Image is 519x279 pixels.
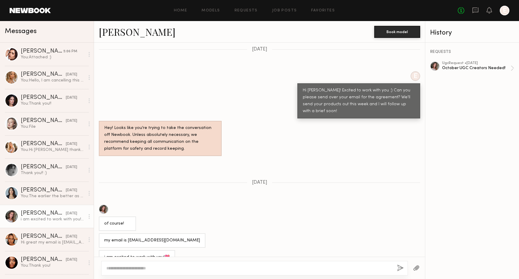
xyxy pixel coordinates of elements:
a: [PERSON_NAME] [99,25,175,38]
div: [PERSON_NAME] [21,72,66,78]
div: my email is [EMAIL_ADDRESS][DOMAIN_NAME] [104,237,200,244]
span: Messages [5,28,37,35]
div: You: The earlier the better as content was due on 9.10, thank you! [21,193,85,199]
div: [DATE] [66,72,77,78]
div: You: Hello, I am cancelling this booking due to no response. [21,78,85,83]
div: Hi great my email is [EMAIL_ADDRESS][DOMAIN_NAME] [21,240,85,245]
div: You: Thank you! [21,263,85,268]
div: Hi [PERSON_NAME]! Excited to work with you :) Can you please send over your email for the agreeme... [303,87,415,115]
div: [DATE] [66,188,77,193]
div: History [430,29,514,36]
div: [PERSON_NAME] [21,187,66,193]
div: [DATE] [66,118,77,124]
div: i am excited to work with you!💖 [21,216,85,222]
button: Book model [374,26,420,38]
div: Hey! Looks like you’re trying to take the conversation off Newbook. Unless absolutely necessary, ... [104,125,216,152]
div: [PERSON_NAME] [21,95,66,101]
div: [PERSON_NAME] [21,141,66,147]
div: [PERSON_NAME] [21,234,66,240]
a: ugcRequest •[DATE]October UGC Creators Needed! [442,61,514,75]
div: You: Thank you!! [21,101,85,106]
a: Home [174,9,187,13]
div: October UGC Creators Needed! [442,65,511,71]
a: Book model [374,29,420,34]
a: Job Posts [272,9,297,13]
div: [DATE] [66,95,77,101]
div: REQUESTS [430,50,514,54]
div: 5:06 PM [63,49,77,54]
div: [PERSON_NAME] [21,257,66,263]
div: i am excited to work with you!💖 [104,254,170,261]
div: You: Hi [PERSON_NAME] thanks for sending! Unfortunately need to ask for a revision as we’re looki... [21,147,85,153]
div: [DATE] [66,141,77,147]
div: [PERSON_NAME] [21,48,63,54]
a: Models [202,9,220,13]
div: Thank you!! :) [21,170,85,176]
div: of course! [104,220,131,227]
div: [DATE] [66,257,77,263]
div: [PERSON_NAME] [21,210,66,216]
div: ugc Request • [DATE] [442,61,511,65]
a: Requests [235,9,258,13]
a: E [500,6,509,15]
div: You: File [21,124,85,130]
a: Favorites [311,9,335,13]
div: [DATE] [66,211,77,216]
div: [DATE] [66,234,77,240]
span: [DATE] [252,180,267,185]
div: You: Attached :) [21,54,85,60]
div: [PERSON_NAME] [21,164,66,170]
div: [PERSON_NAME] [21,118,66,124]
div: [DATE] [66,164,77,170]
span: [DATE] [252,47,267,52]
